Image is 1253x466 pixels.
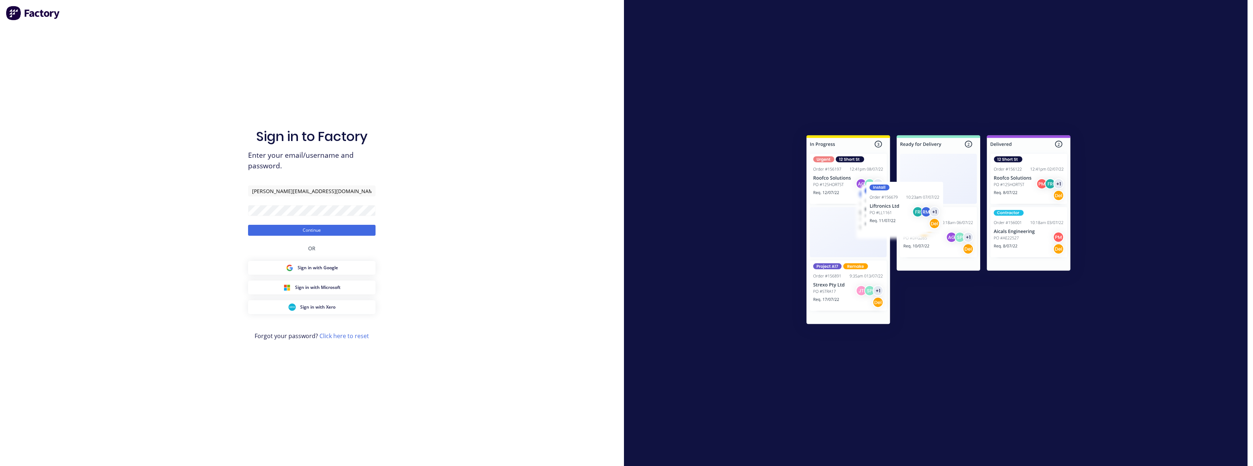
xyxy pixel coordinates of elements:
button: Xero Sign inSign in with Xero [248,300,376,314]
img: Google Sign in [286,264,293,271]
img: Xero Sign in [288,304,296,311]
button: Google Sign inSign in with Google [248,261,376,275]
span: Sign in with Xero [300,304,335,310]
span: Forgot your password? [255,332,369,340]
button: Microsoft Sign inSign in with Microsoft [248,281,376,294]
img: Microsoft Sign in [283,284,291,291]
button: Continue [248,225,376,236]
a: Click here to reset [319,332,369,340]
div: OR [308,236,315,261]
h1: Sign in to Factory [256,129,368,144]
span: Sign in with Google [298,265,338,271]
span: Enter your email/username and password. [248,150,376,171]
span: Sign in with Microsoft [295,284,341,291]
input: Email/Username [248,185,376,196]
img: Factory [6,6,60,20]
img: Sign in [790,121,1087,341]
